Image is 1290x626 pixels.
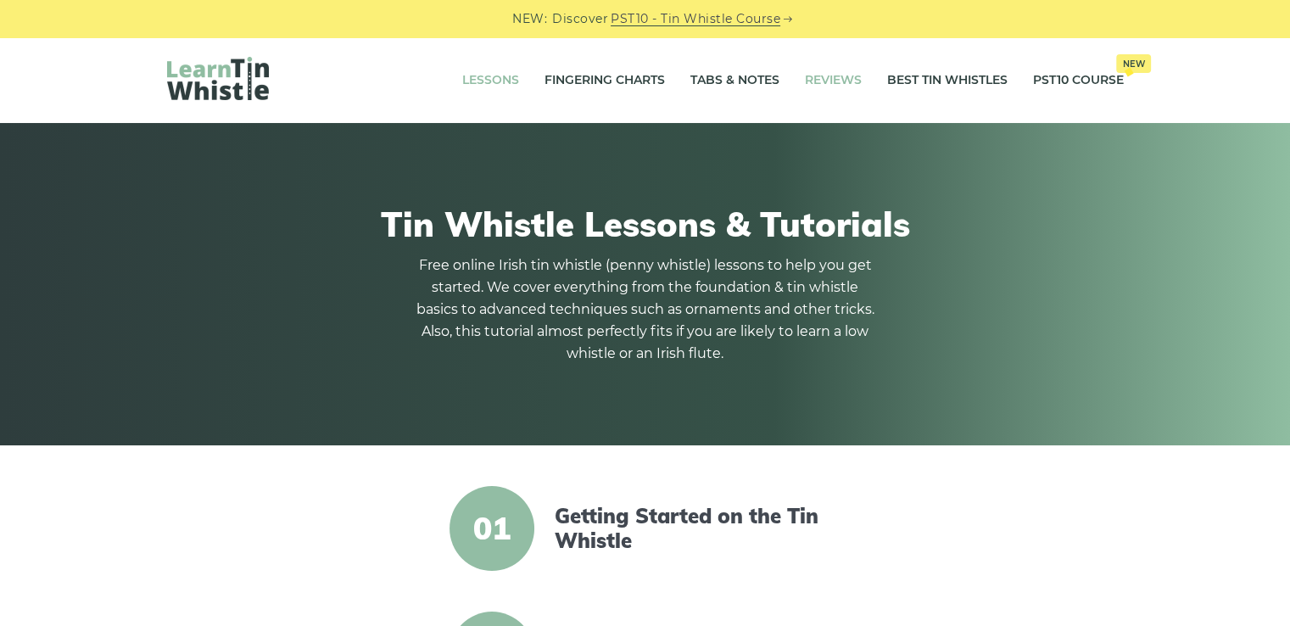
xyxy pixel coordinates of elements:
a: Getting Started on the Tin Whistle [555,504,846,553]
a: Fingering Charts [544,59,665,102]
a: Lessons [462,59,519,102]
p: Free online Irish tin whistle (penny whistle) lessons to help you get started. We cover everythin... [416,254,874,365]
img: LearnTinWhistle.com [167,57,269,100]
a: PST10 CourseNew [1033,59,1124,102]
a: Reviews [805,59,862,102]
span: New [1116,54,1151,73]
h1: Tin Whistle Lessons & Tutorials [167,204,1124,244]
span: 01 [450,486,534,571]
a: Best Tin Whistles [887,59,1008,102]
a: Tabs & Notes [690,59,779,102]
